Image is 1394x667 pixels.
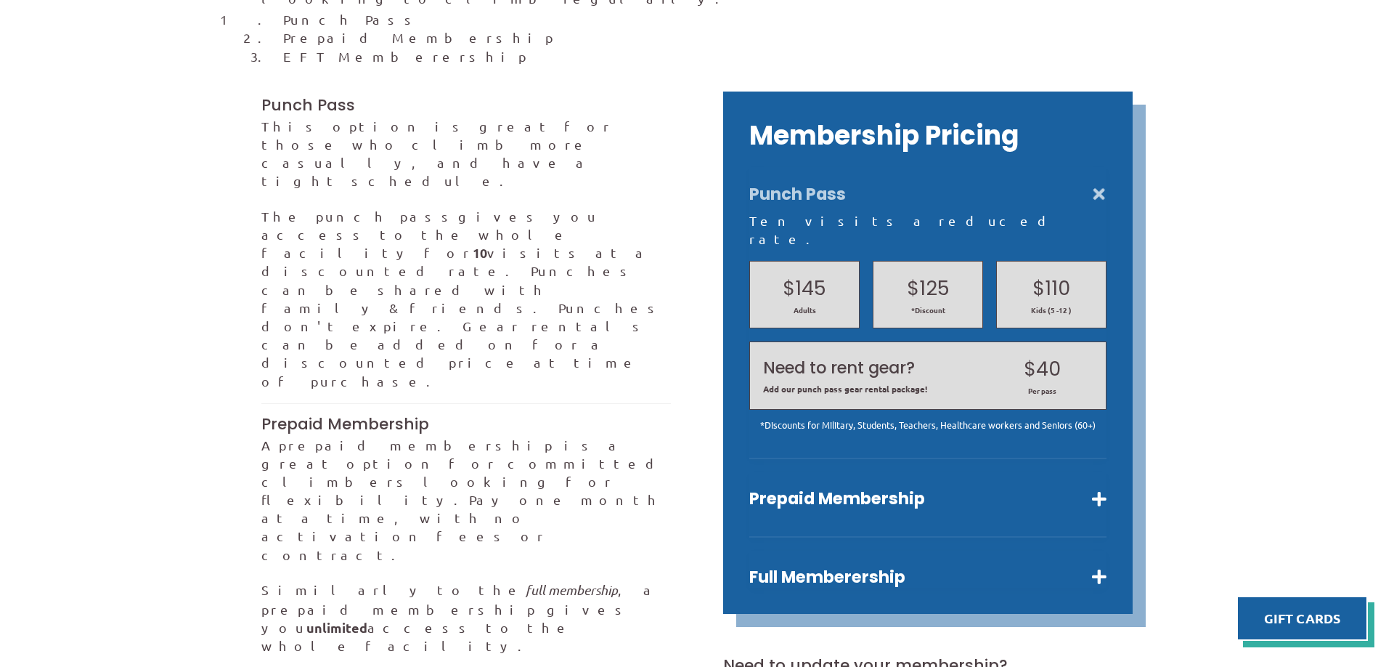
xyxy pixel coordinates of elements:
li: Prepaid Membership [283,28,1133,47]
span: gives you access to the whole facility for visits at a discounted rate. Punches can be shared wit... [261,209,664,389]
p: This option is great for those who climb more casually, and have a tight schedule. [261,117,671,190]
li: EFT Memberership [283,47,1133,65]
div: Ten visits a reduced rate. [749,211,1106,248]
h2: Membership Pricing [749,118,1106,154]
h2: $125 [886,275,969,302]
h2: $40 [992,355,1093,383]
h2: Need to rent gear? [763,357,979,380]
p: Similarly to the , a prepaid membership gives you access to the whole facility. [261,581,671,655]
span: Kids (5 -12 ) [1010,305,1093,315]
h2: $145 [763,275,846,302]
em: full membership [526,582,618,598]
div: *Discounts for Military, Students, Teachers, Healthcare workers and Seniors (60+) [749,419,1106,432]
h2: $110 [1010,275,1093,302]
strong: unlimited [306,619,367,636]
p: The punch pass [261,207,671,390]
h3: Prepaid Membership [261,413,671,435]
span: A prepaid membership is a great option for committed climbers looking for flexibility. [261,437,668,508]
li: Punch Pass [283,10,1133,28]
span: Per pass [992,386,1093,396]
p: Pay one month at a time, with no activation fees or contract. [261,436,671,564]
span: *Discount [886,305,969,315]
h3: Punch Pass [261,94,671,116]
span: Add our punch pass gear rental package! [763,383,979,395]
span: Adults [763,305,846,315]
strong: 10 [473,244,487,261]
